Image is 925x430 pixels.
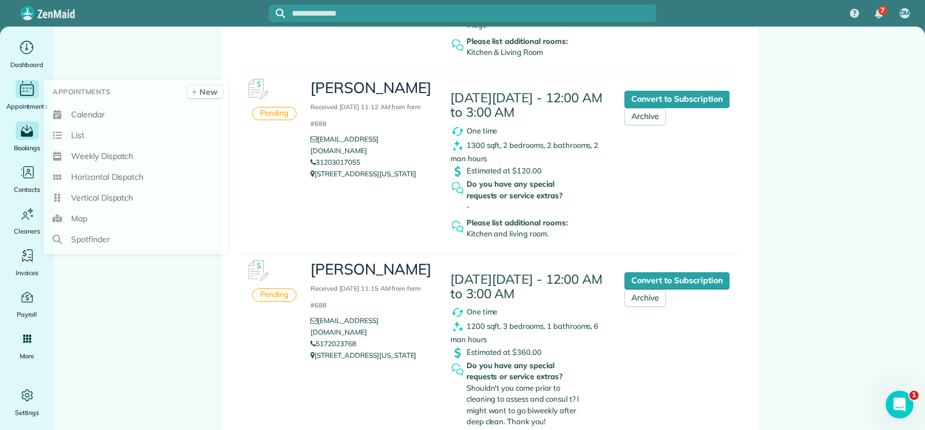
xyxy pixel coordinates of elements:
[450,164,465,179] img: dollar_symbol_icon-bd8a6898b2649ec353a9eba708ae97d8d7348bddd7d2aed9b7e4bf5abd9f4af5.png
[17,309,38,320] span: Payroll
[5,38,49,71] a: Dashboard
[48,104,224,125] a: Calendar
[450,321,599,344] span: 1200 sqft, 3 bedrooms, 1 bathrooms, 6 man hours
[48,166,224,187] a: Horizontal Dispatch
[48,187,224,208] a: Vertical Dispatch
[186,84,224,99] a: New
[450,346,465,360] img: dollar_symbol_icon-bd8a6898b2649ec353a9eba708ae97d8d7348bddd7d2aed9b7e4bf5abd9f4af5.png
[867,1,891,27] div: 7 unread notifications
[15,407,39,418] span: Settings
[310,284,421,309] small: Received [DATE] 11:15 AM from form #688
[450,38,465,53] img: question_symbol_icon-fa7b350da2b2fea416cef77984ae4cf4944ea5ab9e3d5925827a5d6b7129d3f6.png
[5,386,49,418] a: Settings
[71,129,84,141] span: List
[14,184,40,195] span: Contacts
[5,80,49,112] a: Appointments
[450,220,465,234] img: question_symbol_icon-fa7b350da2b2fea416cef77984ae4cf4944ea5ab9e3d5925827a5d6b7129d3f6.png
[310,103,421,128] small: Received [DATE] 11:12 AM from form #688
[16,267,39,279] span: Invoices
[20,350,34,362] span: More
[310,316,378,336] a: [EMAIL_ADDRESS][DOMAIN_NAME]
[276,9,285,18] svg: Focus search
[14,225,40,237] span: Cleaners
[467,360,583,383] strong: Do you have any special requests or service extras?
[880,6,885,15] span: 7
[310,158,360,166] a: 31203017055
[624,108,666,125] a: Archive
[624,290,666,307] a: Archive
[48,229,224,250] a: Spotfinder
[624,272,729,290] a: Convert to Subscription
[909,391,919,400] span: 1
[240,254,275,288] img: Booking #613884
[71,150,133,162] span: Weekly Dispatch
[71,213,87,224] span: Map
[310,168,432,180] p: [STREET_ADDRESS][US_STATE]
[5,121,49,154] a: Bookings
[5,205,49,237] a: Cleaners
[310,261,432,311] h3: [PERSON_NAME]
[467,383,579,427] span: Shouldn't you come prior to cleaning to assess and consul t? I might want to go biweekly after de...
[240,72,275,107] img: Booking #614659
[450,320,465,334] img: clean_symbol_icon-dd072f8366c07ea3eb8378bb991ecd12595f4b76d916a6f83395f9468ae6ecae.png
[48,125,224,146] a: List
[467,179,583,201] strong: Do you have any special requests or service extras?
[450,139,465,153] img: clean_symbol_icon-dd072f8366c07ea3eb8378bb991ecd12595f4b76d916a6f83395f9468ae6ecae.png
[467,229,549,238] span: Kitchen and living room.
[252,107,297,120] div: Pending
[467,202,470,211] span: -
[467,47,543,57] span: Kitchen & Living Room
[450,91,608,119] h4: [DATE][DATE] - 12:00 AM to 3:00 AM
[467,166,542,175] span: Estimated at $120.00
[886,391,913,418] iframe: Intercom live chat
[450,272,608,301] h4: [DATE][DATE] - 12:00 AM to 3:00 AM
[310,80,432,129] h3: [PERSON_NAME]
[450,140,599,162] span: 1300 sqft, 2 bedrooms, 2 bathrooms, 2 man hours
[6,101,48,112] span: Appointments
[71,192,133,203] span: Vertical Dispatch
[252,288,297,302] div: Pending
[310,135,378,155] a: [EMAIL_ADDRESS][DOMAIN_NAME]
[48,208,224,229] a: Map
[199,86,217,98] span: New
[624,91,729,108] a: Convert to Subscription
[310,350,432,361] p: [STREET_ADDRESS][US_STATE]
[450,362,465,377] img: question_symbol_icon-fa7b350da2b2fea416cef77984ae4cf4944ea5ab9e3d5925827a5d6b7129d3f6.png
[5,163,49,195] a: Contacts
[467,217,583,229] strong: Please list additional rooms:
[5,246,49,279] a: Invoices
[14,142,40,154] span: Bookings
[467,125,498,135] span: One time
[71,109,105,120] span: Calendar
[467,36,583,47] strong: Please list additional rooms:
[53,86,110,98] span: Appointments
[450,124,465,139] img: recurrence_symbol_icon-7cc721a9f4fb8f7b0289d3d97f09a2e367b638918f1a67e51b1e7d8abe5fb8d8.png
[269,9,285,18] button: Focus search
[71,233,110,245] span: Spotfinder
[71,171,143,183] span: Horizontal Dispatch
[467,307,498,316] span: One time
[900,9,910,18] span: DM
[5,288,49,320] a: Payroll
[10,59,43,71] span: Dashboard
[450,305,465,320] img: recurrence_symbol_icon-7cc721a9f4fb8f7b0289d3d97f09a2e367b638918f1a67e51b1e7d8abe5fb8d8.png
[48,146,224,166] a: Weekly Dispatch
[467,347,542,357] span: Estimated at $360.00
[310,339,356,348] a: 5172023768
[450,181,465,195] img: question_symbol_icon-fa7b350da2b2fea416cef77984ae4cf4944ea5ab9e3d5925827a5d6b7129d3f6.png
